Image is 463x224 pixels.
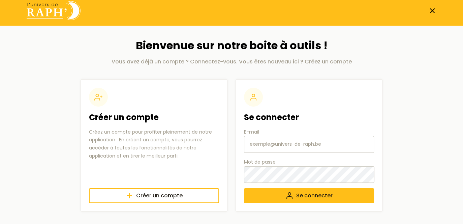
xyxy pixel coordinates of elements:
input: E-mail [244,136,374,153]
span: Créer un compte [136,192,183,200]
a: Créer un compte [89,188,219,203]
h2: Se connecter [244,112,374,123]
p: Vous avez déjà un compte ? Connectez-vous. Vous êtes nouveau ici ? Créez un compte [81,58,382,66]
label: E-mail [244,128,374,153]
a: Fermer la page [428,7,436,15]
h1: Bienvenue sur notre boite à outils ! [81,39,382,52]
h2: Créer un compte [89,112,219,123]
p: Créez un compte pour profiter pleinement de notre application : En créant un compte, vous pourrez... [89,128,219,160]
span: Se connecter [296,192,333,200]
input: Mot de passe [244,166,374,183]
label: Mot de passe [244,158,374,183]
button: Se connecter [244,188,374,203]
img: Univers de Raph logo [27,1,81,20]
